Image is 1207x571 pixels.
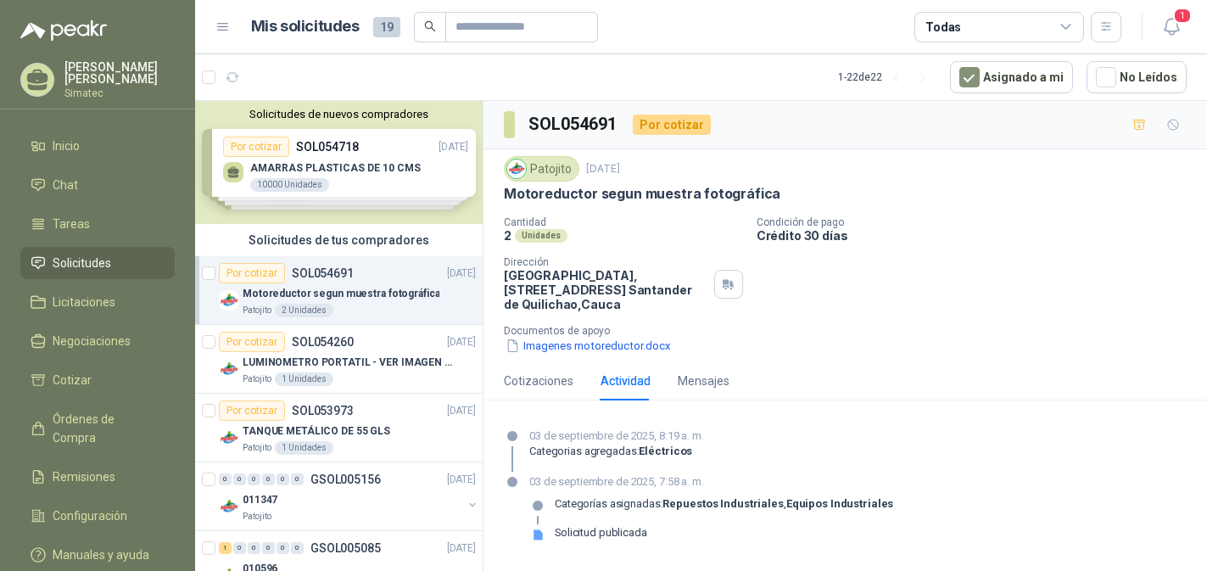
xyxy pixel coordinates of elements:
p: [DATE] [447,266,476,282]
p: Documentos de apoyo [504,325,1200,337]
div: 0 [277,473,289,485]
button: Imagenes motoreductor.docx [504,337,673,355]
p: SOL054691 [292,267,354,279]
button: 1 [1156,12,1187,42]
div: Patojito [504,156,579,182]
span: 19 [373,17,400,37]
p: GSOL005156 [310,473,381,485]
div: 1 Unidades [275,372,333,386]
a: Manuales y ayuda [20,539,175,571]
p: Simatec [64,88,175,98]
p: Patojito [243,510,271,523]
p: Motoreductor segun muestra fotográfica [243,286,439,302]
p: Categorías asignadas: , [555,497,893,511]
img: Company Logo [507,160,526,178]
div: Por cotizar [633,115,711,135]
div: 0 [291,542,304,554]
p: Dirección [504,256,707,268]
div: 0 [219,473,232,485]
span: Manuales y ayuda [53,546,149,564]
div: 0 [262,542,275,554]
div: 0 [233,542,246,554]
strong: Equipos Industriales [786,497,894,510]
p: Cantidad [504,216,743,228]
a: Remisiones [20,461,175,493]
p: Patojito [243,372,271,386]
h3: SOL054691 [528,111,619,137]
div: Actividad [601,372,651,390]
p: GSOL005085 [310,542,381,554]
div: 0 [291,473,304,485]
p: 03 de septiembre de 2025, 7:58 a. m. [529,473,893,490]
p: Condición de pago [757,216,1200,228]
div: Cotizaciones [504,372,573,390]
a: Negociaciones [20,325,175,357]
p: [DATE] [447,403,476,419]
div: 0 [262,473,275,485]
p: 03 de septiembre de 2025, 8:19 a. m. [529,428,704,445]
a: Órdenes de Compra [20,403,175,454]
div: Por cotizar [219,400,285,421]
p: [DATE] [447,334,476,350]
a: Por cotizarSOL054691[DATE] Company LogoMotoreductor segun muestra fotográficaPatojito2 Unidades [195,256,483,325]
img: Company Logo [219,359,239,379]
p: Motoreductor segun muestra fotográfica [504,185,780,203]
button: Solicitudes de nuevos compradores [202,108,476,120]
p: 011347 [243,492,277,508]
p: [GEOGRAPHIC_DATA], [STREET_ADDRESS] Santander de Quilichao , Cauca [504,268,707,311]
h1: Mis solicitudes [251,14,360,39]
strong: Eléctricos [639,445,692,457]
button: Asignado a mi [950,61,1073,93]
div: Solicitudes de tus compradores [195,224,483,256]
div: Todas [925,18,961,36]
span: Chat [53,176,78,194]
p: Patojito [243,441,271,455]
img: Company Logo [219,428,239,448]
a: Configuración [20,500,175,532]
div: 1 [219,542,232,554]
a: Tareas [20,208,175,240]
div: Mensajes [678,372,729,390]
div: Unidades [515,229,567,243]
div: 0 [233,473,246,485]
div: Por cotizar [219,263,285,283]
p: 2 [504,228,511,243]
a: Solicitudes [20,247,175,279]
span: Cotizar [53,371,92,389]
p: SOL053973 [292,405,354,417]
p: [DATE] [586,161,620,177]
div: Por cotizar [219,332,285,352]
span: Inicio [53,137,80,155]
p: Categorias agregadas: [529,445,704,458]
span: Remisiones [53,467,115,486]
a: Chat [20,169,175,201]
div: 2 Unidades [275,304,333,317]
span: Negociaciones [53,332,131,350]
span: Tareas [53,215,90,233]
a: Por cotizarSOL054260[DATE] Company LogoLUMINOMETRO PORTATIL - VER IMAGEN ADJUNTAPatojito1 Unidades [195,325,483,394]
div: 0 [248,473,260,485]
div: Solicitudes de nuevos compradoresPor cotizarSOL054718[DATE] AMARRAS PLASTICAS DE 10 CMS10000 Unid... [195,101,483,224]
a: Inicio [20,130,175,162]
div: Solicitud publicada [555,526,647,540]
p: Patojito [243,304,271,317]
span: 1 [1173,8,1192,24]
div: 1 - 22 de 22 [838,64,936,91]
img: Logo peakr [20,20,107,41]
div: 1 Unidades [275,441,333,455]
a: 0 0 0 0 0 0 GSOL005156[DATE] Company Logo011347Patojito [219,469,479,523]
p: SOL054260 [292,336,354,348]
a: Licitaciones [20,286,175,318]
p: TANQUE METÁLICO DE 55 GLS [243,423,390,439]
div: 0 [277,542,289,554]
p: Crédito 30 días [757,228,1200,243]
span: search [424,20,436,32]
span: Configuración [53,507,127,525]
button: No Leídos [1087,61,1187,93]
div: 0 [248,542,260,554]
a: Por cotizarSOL053973[DATE] Company LogoTANQUE METÁLICO DE 55 GLSPatojito1 Unidades [195,394,483,462]
a: Cotizar [20,364,175,396]
span: Licitaciones [53,293,115,311]
strong: Repuestos Industriales [662,497,783,510]
p: [PERSON_NAME] [PERSON_NAME] [64,61,175,85]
